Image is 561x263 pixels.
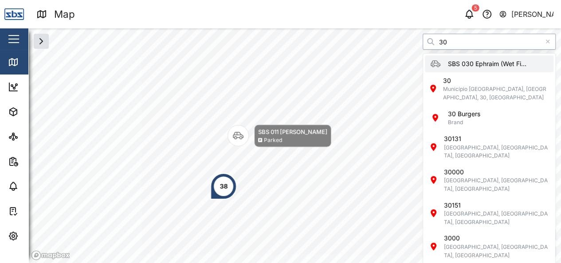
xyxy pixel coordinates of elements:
[23,231,55,241] div: Settings
[443,167,548,177] div: 30000
[448,109,480,119] div: 30 Burgers
[31,250,70,260] a: Mapbox logo
[23,57,43,67] div: Map
[54,7,75,22] div: Map
[443,243,548,259] div: [GEOGRAPHIC_DATA], [GEOGRAPHIC_DATA], [GEOGRAPHIC_DATA]
[23,107,51,117] div: Assets
[264,136,282,145] div: Parked
[511,9,554,20] div: [PERSON_NAME]
[443,144,548,160] div: [GEOGRAPHIC_DATA], [GEOGRAPHIC_DATA], [GEOGRAPHIC_DATA]
[448,59,526,69] div: SBS 030 Ephraim (Wet Fi...
[443,134,548,144] div: 30131
[443,233,548,243] div: 3000
[23,181,51,191] div: Alarms
[210,173,237,200] div: Map marker
[443,76,548,86] div: 30
[23,206,47,216] div: Tasks
[472,4,479,12] div: 5
[498,8,554,20] button: [PERSON_NAME]
[23,157,53,166] div: Reports
[448,118,480,127] div: Brand
[23,132,44,141] div: Sites
[258,127,327,136] div: SBS 011 [PERSON_NAME]
[228,125,331,147] div: Map marker
[443,200,548,210] div: 30151
[28,28,561,263] canvas: Map
[443,210,548,226] div: [GEOGRAPHIC_DATA], [GEOGRAPHIC_DATA], [GEOGRAPHIC_DATA]
[220,181,228,191] div: 38
[4,4,24,24] img: Main Logo
[443,177,548,193] div: [GEOGRAPHIC_DATA], [GEOGRAPHIC_DATA], [GEOGRAPHIC_DATA]
[23,82,63,92] div: Dashboard
[423,34,556,50] input: Search by People, Asset, Geozone or Place
[443,85,548,102] div: Municipio [GEOGRAPHIC_DATA], [GEOGRAPHIC_DATA], 30, [GEOGRAPHIC_DATA]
